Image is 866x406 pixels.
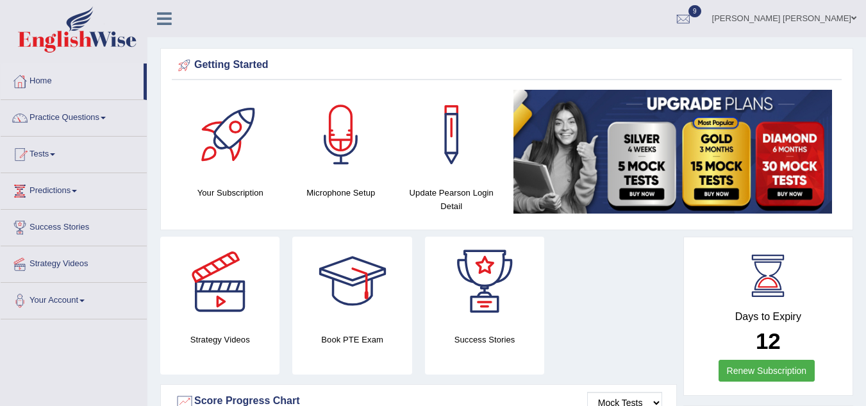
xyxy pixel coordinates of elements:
[160,333,279,346] h4: Strategy Videos
[425,333,544,346] h4: Success Stories
[403,186,501,213] h4: Update Pearson Login Detail
[175,56,838,75] div: Getting Started
[756,328,781,353] b: 12
[698,311,838,323] h4: Days to Expiry
[719,360,815,382] a: Renew Subscription
[181,186,279,199] h4: Your Subscription
[292,333,412,346] h4: Book PTE Exam
[1,210,147,242] a: Success Stories
[1,137,147,169] a: Tests
[292,186,390,199] h4: Microphone Setup
[688,5,701,17] span: 9
[1,100,147,132] a: Practice Questions
[1,63,144,96] a: Home
[513,90,833,214] img: small5.jpg
[1,283,147,315] a: Your Account
[1,173,147,205] a: Predictions
[1,246,147,278] a: Strategy Videos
